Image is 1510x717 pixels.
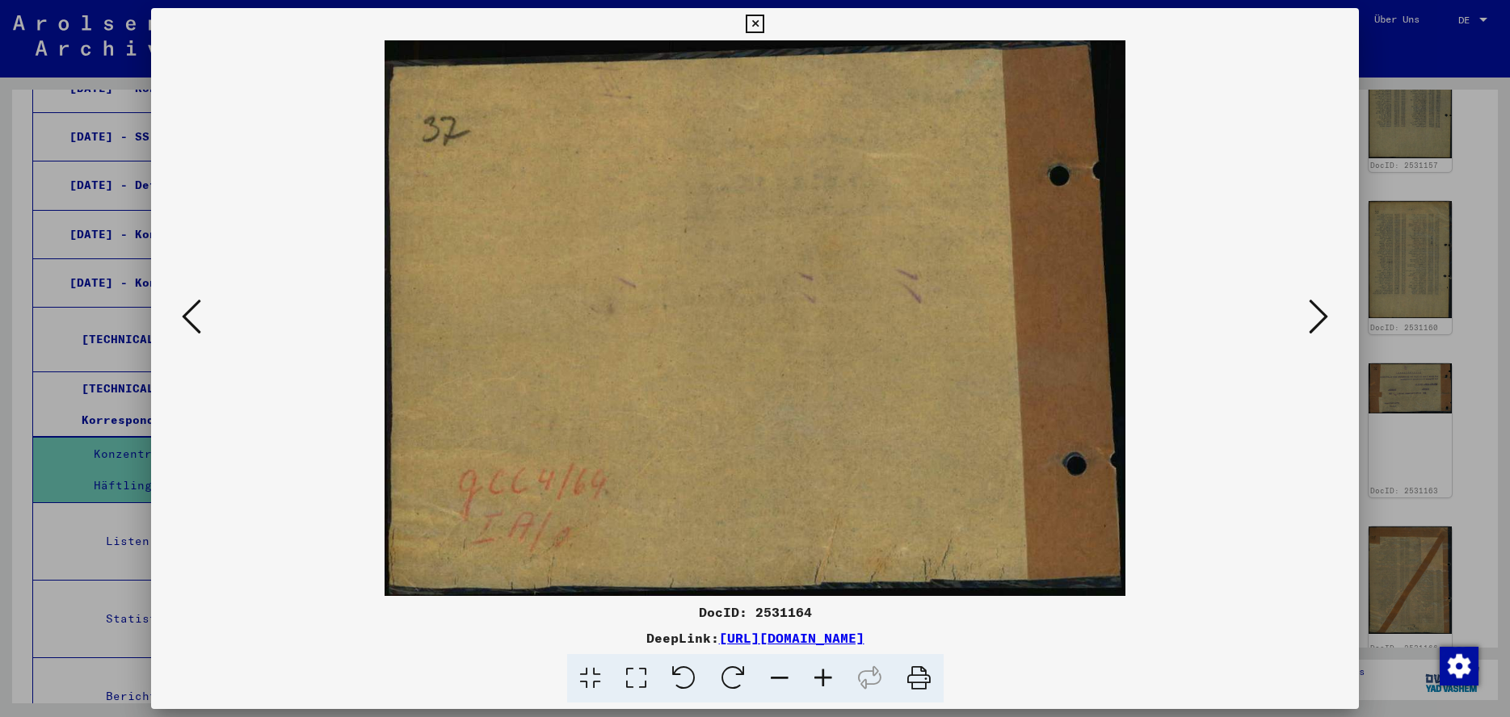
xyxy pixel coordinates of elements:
img: 002.jpg [206,40,1304,596]
img: Zustimmung ändern [1440,647,1478,686]
a: [URL][DOMAIN_NAME] [719,630,864,646]
div: DocID: 2531164 [151,602,1359,622]
div: Zustimmung ändern [1439,646,1478,685]
div: DeepLink: [151,628,1359,648]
